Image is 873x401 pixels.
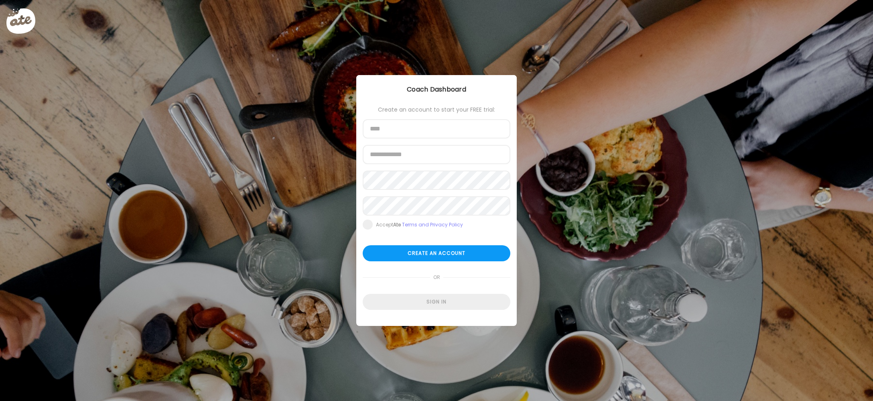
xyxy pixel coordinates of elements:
div: Create an account to start your FREE trial: [363,106,510,113]
div: Accept [376,222,463,228]
div: Create an account [363,245,510,261]
a: Terms and Privacy Policy [402,221,463,228]
b: Ate [393,221,401,228]
span: or [430,269,443,285]
div: Sign in [363,294,510,310]
div: Coach Dashboard [356,85,517,94]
